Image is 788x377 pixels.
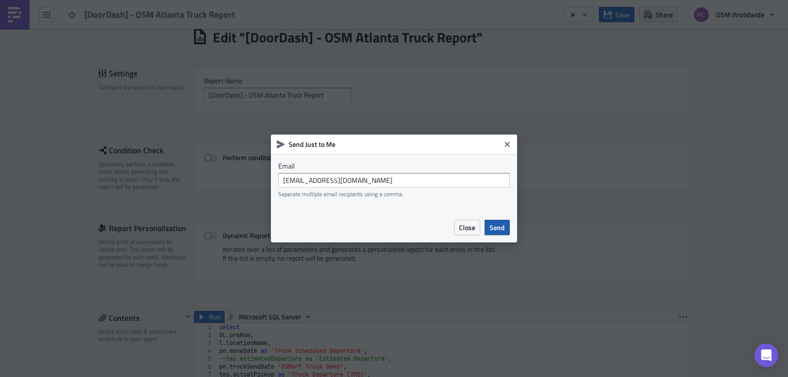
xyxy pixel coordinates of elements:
span: Close [459,222,475,233]
button: Close [500,137,515,152]
button: Send [485,220,510,235]
body: Rich Text Area. Press ALT-0 for help. [4,4,470,20]
span: Send [490,222,505,233]
div: Open Intercom Messenger [755,343,778,367]
label: Email [278,162,510,171]
div: Seperate multiple email recipients using a comma. [278,190,510,198]
div: {{ utils.html_table(sql_[DOMAIN_NAME], border=1, cellspacing=2, cellpadding=2, width='auto', alig... [4,12,470,20]
button: Close [454,220,480,235]
h6: Send Just to Me [289,140,500,149]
